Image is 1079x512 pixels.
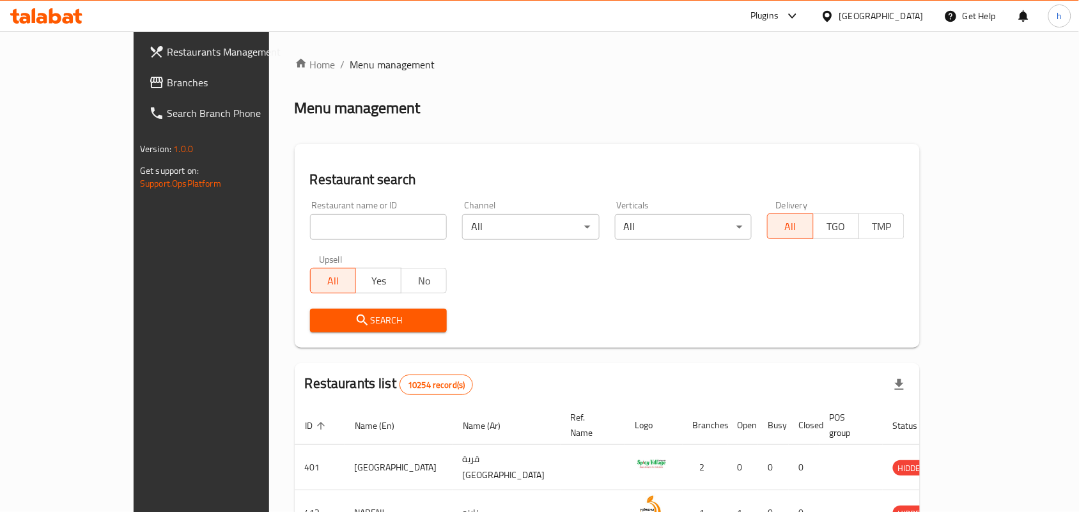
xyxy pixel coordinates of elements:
[295,57,920,72] nav: breadcrumb
[776,201,808,210] label: Delivery
[139,98,314,128] a: Search Branch Phone
[310,214,447,240] input: Search for restaurant name or ID..
[140,141,171,157] span: Version:
[864,217,899,236] span: TMP
[750,8,779,24] div: Plugins
[167,44,304,59] span: Restaurants Management
[140,162,199,179] span: Get support on:
[167,105,304,121] span: Search Branch Phone
[758,445,789,490] td: 0
[615,214,752,240] div: All
[305,418,329,433] span: ID
[462,214,600,240] div: All
[1057,9,1062,23] span: h
[819,217,854,236] span: TGO
[789,406,819,445] th: Closed
[773,217,808,236] span: All
[407,272,442,290] span: No
[893,418,935,433] span: Status
[727,406,758,445] th: Open
[305,374,474,395] h2: Restaurants list
[345,445,453,490] td: [GEOGRAPHIC_DATA]
[310,268,356,293] button: All
[320,313,437,329] span: Search
[350,57,435,72] span: Menu management
[625,406,683,445] th: Logo
[635,449,667,481] img: Spicy Village
[167,75,304,90] span: Branches
[830,410,867,440] span: POS group
[767,213,813,239] button: All
[858,213,904,239] button: TMP
[310,309,447,332] button: Search
[463,418,517,433] span: Name (Ar)
[295,57,336,72] a: Home
[361,272,396,290] span: Yes
[139,67,314,98] a: Branches
[884,369,915,400] div: Export file
[727,445,758,490] td: 0
[813,213,859,239] button: TGO
[140,175,221,192] a: Support.OpsPlatform
[893,461,931,476] span: HIDDEN
[295,445,345,490] td: 401
[316,272,351,290] span: All
[400,379,472,391] span: 10254 record(s)
[355,418,411,433] span: Name (En)
[789,445,819,490] td: 0
[839,9,924,23] div: [GEOGRAPHIC_DATA]
[758,406,789,445] th: Busy
[571,410,610,440] span: Ref. Name
[453,445,561,490] td: قرية [GEOGRAPHIC_DATA]
[893,460,931,476] div: HIDDEN
[683,406,727,445] th: Branches
[341,57,345,72] li: /
[355,268,401,293] button: Yes
[400,375,473,395] div: Total records count
[319,255,343,264] label: Upsell
[295,98,421,118] h2: Menu management
[401,268,447,293] button: No
[173,141,193,157] span: 1.0.0
[310,170,904,189] h2: Restaurant search
[139,36,314,67] a: Restaurants Management
[683,445,727,490] td: 2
